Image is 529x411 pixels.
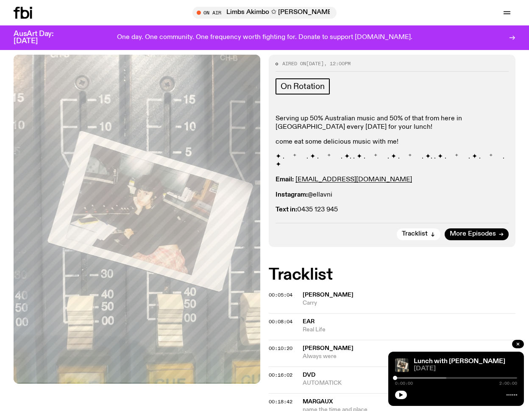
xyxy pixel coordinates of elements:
span: , 12:00pm [324,60,351,67]
span: 00:18:42 [269,398,292,405]
span: More Episodes [450,231,496,237]
span: [PERSON_NAME] [303,292,354,298]
button: 00:08:04 [269,319,292,324]
span: 2:00:00 [499,381,517,386]
span: margaux [303,399,333,405]
span: 00:08:04 [269,318,292,325]
a: Lunch with [PERSON_NAME] [414,358,505,365]
button: Tracklist [397,228,440,240]
span: AUTOMATICK [303,379,441,387]
a: More Episodes [445,228,509,240]
strong: Instagram: [276,192,308,198]
p: come eat some delicious music with me! [276,138,509,146]
img: A polaroid of Ella Avni in the studio on top of the mixer which is also located in the studio. [395,358,409,372]
span: Tracklist [402,231,428,237]
span: Carry [303,299,515,307]
h2: Tracklist [269,267,515,283]
button: 00:05:04 [269,293,292,297]
button: 00:10:20 [269,346,292,351]
h3: AusArt Day: [DATE] [14,31,68,45]
span: Always were [303,353,515,361]
button: 00:16:02 [269,373,292,378]
span: [PERSON_NAME] [303,345,354,351]
span: [DATE] [414,366,517,372]
p: @ellavni [276,191,509,199]
span: Real Life [303,326,515,334]
p: One day. One community. One frequency worth fighting for. Donate to support [DOMAIN_NAME]. [117,34,412,42]
span: DVD [303,372,315,378]
strong: Text in: [276,206,297,213]
span: [DATE] [306,60,324,67]
p: ✦ . ⁺ . ✦ . ⁺ . ✦. . ✦ . ⁺ . ✦ . ⁺ . ✦. . ✦ . ⁺ . ✦ . ⁺ . ✦ [276,153,509,169]
span: 00:05:04 [269,292,292,298]
p: Serving up 50% Australian music and 50% of that from here in [GEOGRAPHIC_DATA] every [DATE] for y... [276,115,509,131]
span: Aired on [282,60,306,67]
a: [EMAIL_ADDRESS][DOMAIN_NAME] [295,176,412,183]
a: On Rotation [276,78,330,94]
span: On Rotation [281,82,325,91]
span: ear [303,319,315,325]
span: 00:16:02 [269,372,292,378]
span: 0:00:00 [395,381,413,386]
button: 00:18:42 [269,400,292,404]
span: 00:10:20 [269,345,292,352]
button: On AirLimbs Akimbo ✩ [PERSON_NAME] ✩ [192,7,337,19]
strong: Email: [276,176,294,183]
p: 0435 123 945 [276,206,509,214]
